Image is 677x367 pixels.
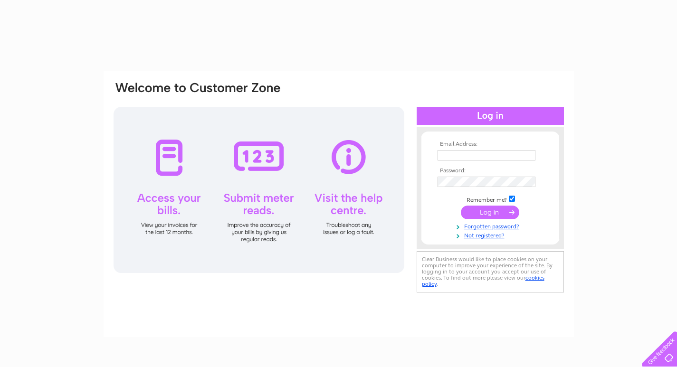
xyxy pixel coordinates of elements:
td: Remember me? [435,194,545,204]
a: Forgotten password? [438,221,545,230]
th: Email Address: [435,141,545,148]
th: Password: [435,168,545,174]
a: Not registered? [438,230,545,239]
input: Submit [461,206,519,219]
div: Clear Business would like to place cookies on your computer to improve your experience of the sit... [417,251,564,292]
a: cookies policy [422,274,544,287]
